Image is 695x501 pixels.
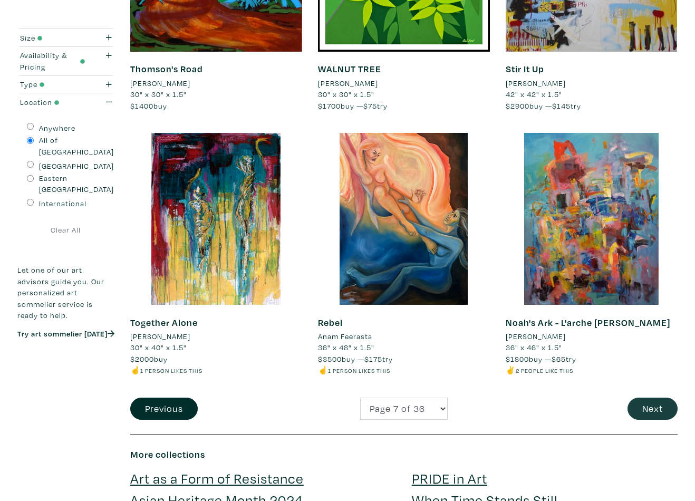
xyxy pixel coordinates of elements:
[318,78,378,89] li: [PERSON_NAME]
[130,101,153,111] span: $1400
[130,316,198,329] a: Together Alone
[412,469,487,487] a: PRIDE in Art
[318,78,490,89] a: [PERSON_NAME]
[130,398,198,420] button: Previous
[130,331,302,342] a: [PERSON_NAME]
[552,354,566,364] span: $65
[318,331,490,342] a: Anam Feerasta
[130,331,190,342] li: [PERSON_NAME]
[318,101,341,111] span: $1700
[39,122,75,134] label: Anywhere
[506,331,566,342] li: [PERSON_NAME]
[17,47,114,75] button: Availability & Pricing
[506,101,529,111] span: $2900
[318,63,381,75] a: WALNUT TREE
[318,316,343,329] a: Rebel
[20,97,85,108] div: Location
[39,160,114,172] label: [GEOGRAPHIC_DATA]
[130,364,302,376] li: ☝️
[318,354,393,364] span: buy — try
[39,134,114,157] label: All of [GEOGRAPHIC_DATA]
[506,354,529,364] span: $1800
[130,354,168,364] span: buy
[516,367,573,374] small: 2 people like this
[130,78,190,89] li: [PERSON_NAME]
[39,198,86,209] label: International
[130,101,167,111] span: buy
[17,224,114,236] a: Clear All
[130,78,302,89] a: [PERSON_NAME]
[318,342,374,352] span: 36" x 48" x 1.5"
[130,342,187,352] span: 30" x 40" x 1.5"
[17,350,114,372] iframe: Customer reviews powered by Trustpilot
[130,354,154,364] span: $2000
[17,264,114,321] p: Let one of our art advisors guide you. Our personalized art sommelier service is ready to help.
[130,449,678,460] h6: More collections
[506,342,562,352] span: 36" x 46" x 1.5"
[318,354,342,364] span: $3500
[506,316,670,329] a: Noah's Ark - L'arche [PERSON_NAME]
[552,101,571,111] span: $145
[506,89,562,99] span: 42" x 42" x 1.5"
[17,29,114,46] button: Size
[17,329,114,339] a: Try art sommelier [DATE]
[39,172,114,195] label: Eastern [GEOGRAPHIC_DATA]
[20,79,85,90] div: Type
[506,331,678,342] a: [PERSON_NAME]
[17,76,114,93] button: Type
[20,32,85,44] div: Size
[140,367,202,374] small: 1 person likes this
[628,398,678,420] button: Next
[318,364,490,376] li: ☝️
[364,354,382,364] span: $175
[130,63,203,75] a: Thomson's Road
[318,89,374,99] span: 30" x 30" x 1.5"
[318,331,372,342] li: Anam Feerasta
[17,93,114,111] button: Location
[318,101,388,111] span: buy — try
[506,354,576,364] span: buy — try
[506,78,566,89] li: [PERSON_NAME]
[506,78,678,89] a: [PERSON_NAME]
[363,101,377,111] span: $75
[130,469,304,487] a: Art as a Form of Resistance
[328,367,390,374] small: 1 person likes this
[506,101,581,111] span: buy — try
[506,63,544,75] a: Stir It Up
[130,89,187,99] span: 30" x 30" x 1.5"
[506,364,678,376] li: ✌️
[20,50,85,72] div: Availability & Pricing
